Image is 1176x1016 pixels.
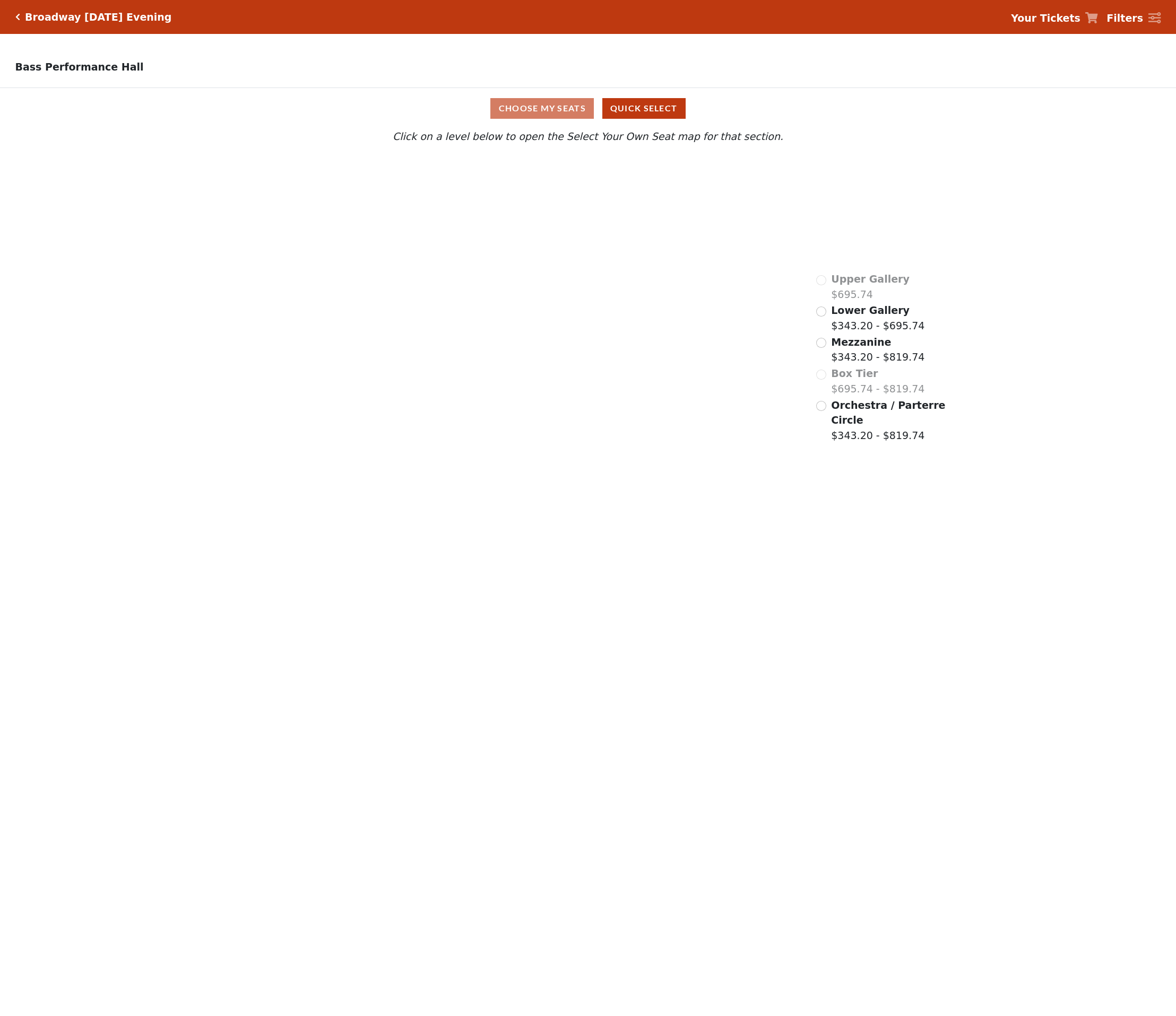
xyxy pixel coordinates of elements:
[290,218,572,307] path: Lower Gallery - Seats Available: 38
[15,13,20,21] a: Click here to go back to filters
[831,399,945,426] span: Orchestra / Parterre Circle
[831,304,910,316] span: Lower Gallery
[417,387,687,550] path: Orchestra / Parterre Circle - Seats Available: 1
[25,11,171,23] h5: Broadway [DATE] Evening
[831,367,878,379] span: Box Tier
[1011,12,1080,24] strong: Your Tickets
[831,271,910,302] label: $695.74
[831,336,891,348] span: Mezzanine
[1106,12,1143,24] strong: Filters
[602,98,686,119] button: Quick Select
[831,273,910,285] span: Upper Gallery
[831,366,924,396] label: $695.74 - $819.74
[1011,11,1098,26] a: Your Tickets
[831,398,947,443] label: $343.20 - $819.74
[831,335,924,365] label: $343.20 - $819.74
[154,129,1022,144] p: Click on a level below to open the Select Your Own Seat map for that section.
[269,166,535,230] path: Upper Gallery - Seats Available: 0
[831,303,924,333] label: $343.20 - $695.74
[1106,11,1161,26] a: Filters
